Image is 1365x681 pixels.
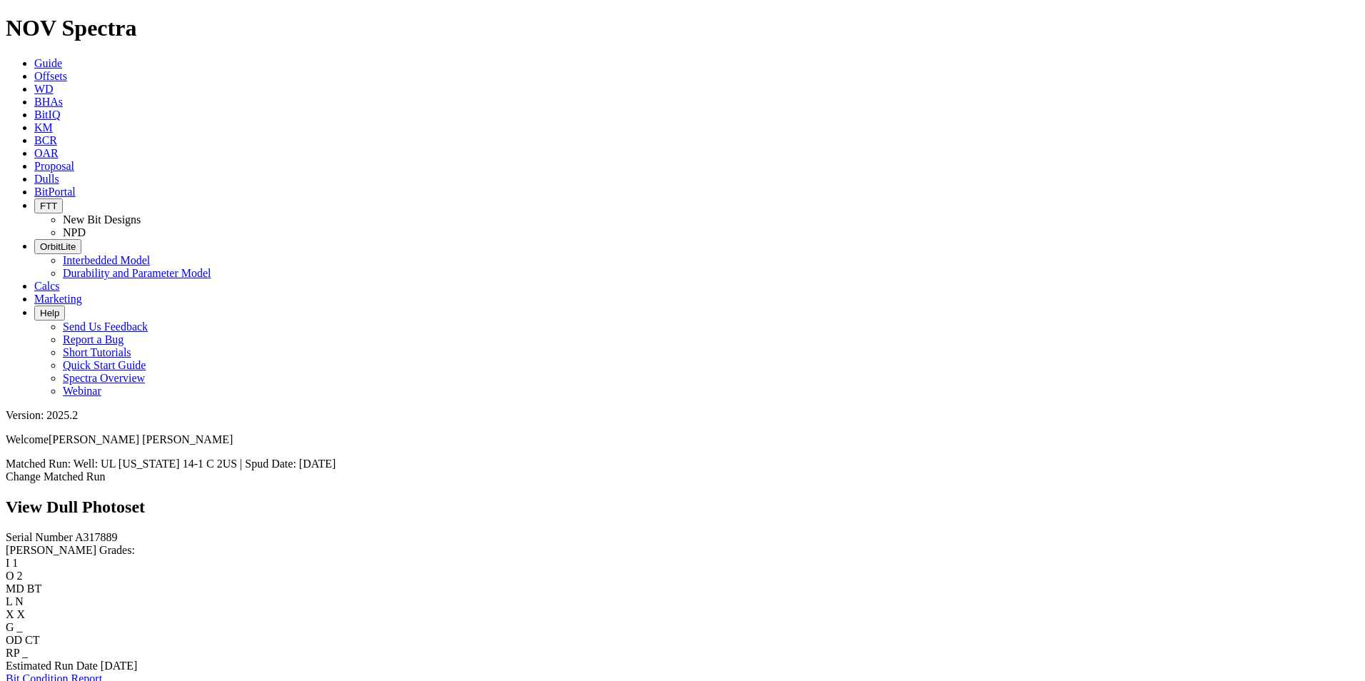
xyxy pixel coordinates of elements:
span: _ [22,647,28,659]
label: OD [6,634,22,646]
span: Help [40,308,59,318]
span: Matched Run: [6,458,71,470]
a: Spectra Overview [63,372,145,384]
a: Interbedded Model [63,254,150,266]
button: FTT [34,198,63,213]
a: Quick Start Guide [63,359,146,371]
span: [DATE] [101,660,138,672]
a: Durability and Parameter Model [63,267,211,279]
span: OrbitLite [40,241,76,252]
span: N [15,595,24,607]
a: Calcs [34,280,60,292]
span: 1 [12,557,18,569]
span: 2 [17,570,23,582]
label: Serial Number [6,531,73,543]
span: X [17,608,26,620]
p: Welcome [6,433,1359,446]
a: Report a Bug [63,333,124,345]
label: X [6,608,14,620]
a: Send Us Feedback [63,321,148,333]
a: New Bit Designs [63,213,141,226]
label: Estimated Run Date [6,660,98,672]
a: OAR [34,147,59,159]
label: MD [6,582,24,595]
label: L [6,595,12,607]
span: [PERSON_NAME] [PERSON_NAME] [49,433,233,445]
span: Well: UL [US_STATE] 14-1 C 2US | Spud Date: [DATE] [74,458,336,470]
a: Offsets [34,70,67,82]
div: Version: 2025.2 [6,409,1359,422]
a: WD [34,83,54,95]
label: O [6,570,14,582]
span: A317889 [75,531,118,543]
a: BCR [34,134,57,146]
a: Marketing [34,293,82,305]
a: Change Matched Run [6,470,106,483]
a: Webinar [63,385,101,397]
a: BitIQ [34,109,60,121]
a: Short Tutorials [63,346,131,358]
button: OrbitLite [34,239,81,254]
label: RP [6,647,19,659]
a: BHAs [34,96,63,108]
a: NPD [63,226,86,238]
span: BT [27,582,41,595]
a: BitPortal [34,186,76,198]
span: CT [25,634,39,646]
button: Help [34,306,65,321]
a: Dulls [34,173,59,185]
h1: NOV Spectra [6,15,1359,41]
a: Guide [34,57,62,69]
div: [PERSON_NAME] Grades: [6,544,1359,557]
label: I [6,557,9,569]
span: _ [17,621,23,633]
span: FTT [40,201,57,211]
h2: View Dull Photoset [6,498,1359,517]
a: KM [34,121,53,133]
label: G [6,621,14,633]
a: Proposal [34,160,74,172]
